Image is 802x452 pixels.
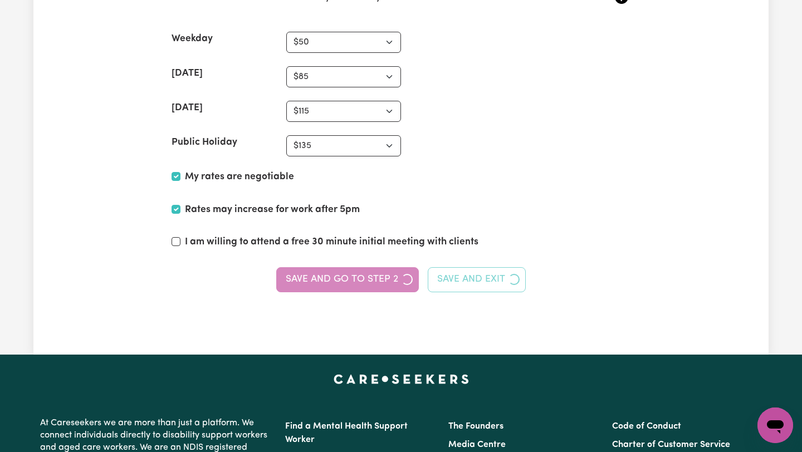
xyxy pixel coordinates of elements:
label: Weekday [172,32,213,46]
a: Code of Conduct [612,422,681,431]
iframe: Button to launch messaging window [757,407,793,443]
a: Find a Mental Health Support Worker [285,422,408,444]
label: [DATE] [172,66,203,81]
label: Rates may increase for work after 5pm [185,203,360,217]
a: Charter of Customer Service [612,440,730,449]
label: I am willing to attend a free 30 minute initial meeting with clients [185,235,478,249]
a: The Founders [448,422,503,431]
label: Public Holiday [172,135,237,150]
a: Media Centre [448,440,506,449]
label: My rates are negotiable [185,170,294,184]
a: Careseekers home page [334,375,469,384]
label: [DATE] [172,101,203,115]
